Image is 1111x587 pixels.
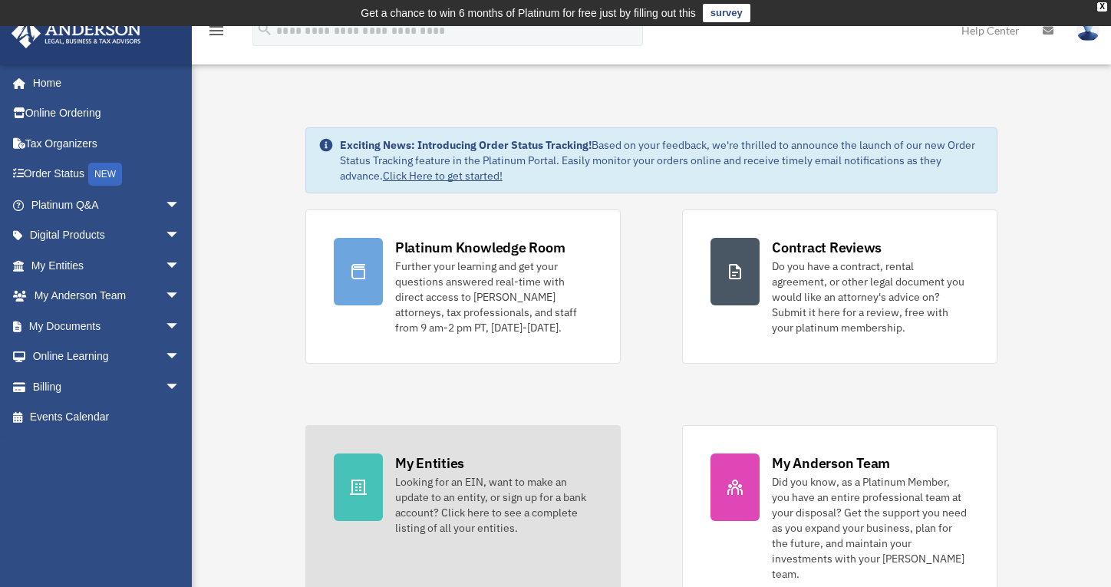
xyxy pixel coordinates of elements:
a: Events Calendar [11,402,203,433]
span: arrow_drop_down [165,341,196,373]
div: Get a chance to win 6 months of Platinum for free just by filling out this [361,4,696,22]
a: Online Ordering [11,98,203,129]
div: Did you know, as a Platinum Member, you have an entire professional team at your disposal? Get th... [772,474,969,582]
i: menu [207,21,226,40]
div: Further your learning and get your questions answered real-time with direct access to [PERSON_NAM... [395,259,592,335]
a: Order StatusNEW [11,159,203,190]
div: Do you have a contract, rental agreement, or other legal document you would like an attorney's ad... [772,259,969,335]
img: User Pic [1076,19,1099,41]
div: NEW [88,163,122,186]
div: close [1097,2,1107,12]
span: arrow_drop_down [165,220,196,252]
a: Digital Productsarrow_drop_down [11,220,203,251]
strong: Exciting News: Introducing Order Status Tracking! [340,138,592,152]
i: search [256,21,273,38]
a: Platinum Knowledge Room Further your learning and get your questions answered real-time with dire... [305,209,621,364]
a: Tax Organizers [11,128,203,159]
a: Contract Reviews Do you have a contract, rental agreement, or other legal document you would like... [682,209,997,364]
img: Anderson Advisors Platinum Portal [7,18,146,48]
a: Click Here to get started! [383,169,503,183]
div: Looking for an EIN, want to make an update to an entity, or sign up for a bank account? Click her... [395,474,592,536]
span: arrow_drop_down [165,281,196,312]
a: menu [207,27,226,40]
span: arrow_drop_down [165,311,196,342]
span: arrow_drop_down [165,190,196,221]
div: My Anderson Team [772,453,890,473]
a: Online Learningarrow_drop_down [11,341,203,372]
div: Contract Reviews [772,238,882,257]
div: Platinum Knowledge Room [395,238,565,257]
a: survey [703,4,750,22]
a: Home [11,68,196,98]
a: My Entitiesarrow_drop_down [11,250,203,281]
span: arrow_drop_down [165,371,196,403]
a: Platinum Q&Aarrow_drop_down [11,190,203,220]
a: My Documentsarrow_drop_down [11,311,203,341]
span: arrow_drop_down [165,250,196,282]
div: Based on your feedback, we're thrilled to announce the launch of our new Order Status Tracking fe... [340,137,984,183]
div: My Entities [395,453,464,473]
a: My Anderson Teamarrow_drop_down [11,281,203,312]
a: Billingarrow_drop_down [11,371,203,402]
